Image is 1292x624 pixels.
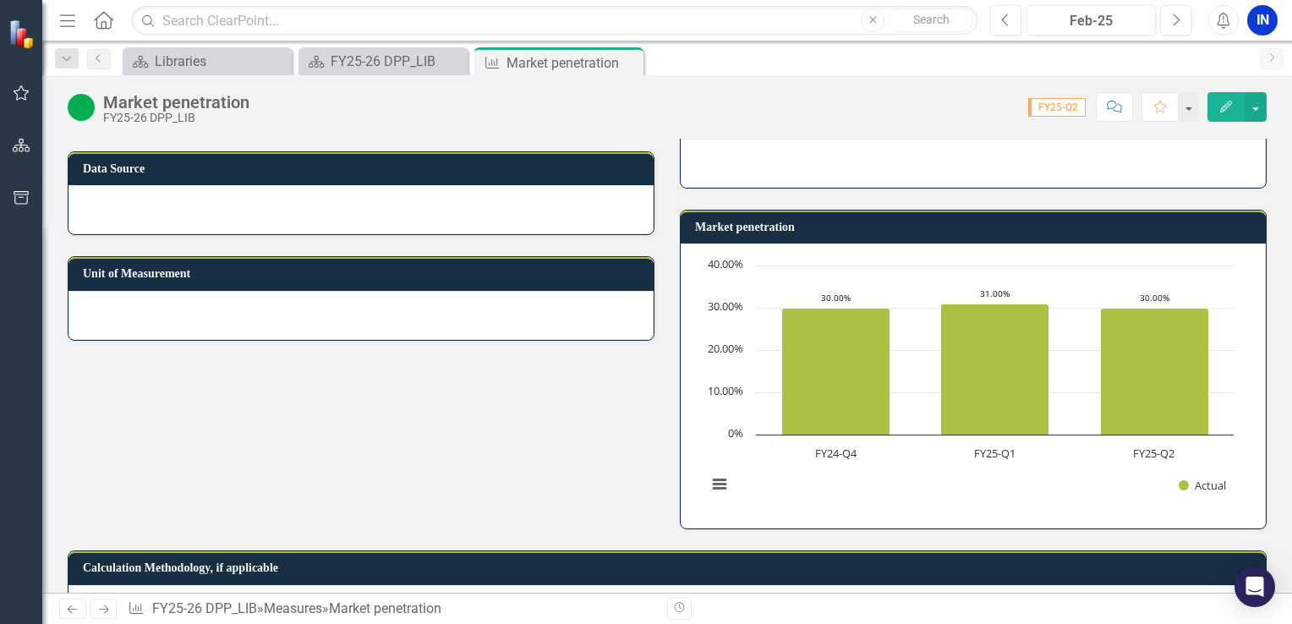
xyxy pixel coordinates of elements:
text: FY24-Q4 [815,446,857,461]
path: FY25-Q2, 30. Actual. [1101,309,1209,435]
text: 31.00% [980,287,1010,299]
div: Feb-25 [1032,11,1150,31]
text: FY25-Q1 [974,446,1016,461]
text: 20.00% [708,341,743,356]
div: Libraries [155,51,287,72]
text: 30.00% [821,292,851,304]
div: » » [128,599,654,619]
div: FY25-26 DPP_LIB [103,112,249,124]
a: FY25-26 DPP_LIB [303,51,463,72]
a: Libraries [127,51,287,72]
input: Search ClearPoint... [131,6,977,36]
div: Open Intercom Messenger [1235,567,1275,607]
div: Market penetration [329,600,441,616]
button: View chart menu, Chart [708,473,731,496]
text: FY25-Q2 [1133,446,1174,461]
div: FY25-26 DPP_LIB [331,51,463,72]
span: Search [913,13,950,26]
span: FY25-Q2 [1028,98,1086,117]
div: Market penetration [103,93,249,112]
text: 10.00% [708,383,743,398]
a: Measures [264,600,322,616]
div: Chart. Highcharts interactive chart. [698,257,1248,511]
text: 0% [728,425,743,441]
text: 30.00% [708,298,743,314]
text: 40.00% [708,256,743,271]
h3: Data Source [83,162,645,175]
h3: Market penetration [695,221,1257,233]
button: Search [889,8,973,32]
img: ClearPoint Strategy [8,19,39,49]
path: FY25-Q1, 31. Actual. [941,304,1049,435]
svg: Interactive chart [698,257,1242,511]
a: FY25-26 DPP_LIB [152,600,257,616]
h3: Unit of Measurement [83,267,645,280]
div: Market penetration [506,52,639,74]
path: FY24-Q4, 30. Actual. [782,309,890,435]
h3: Calculation Methodology, if applicable [83,561,1257,574]
text: 30.00% [1140,292,1169,304]
button: Show Actual [1179,478,1226,493]
button: Feb-25 [1026,5,1156,36]
button: IN [1247,5,1278,36]
img: On Target [68,94,95,121]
